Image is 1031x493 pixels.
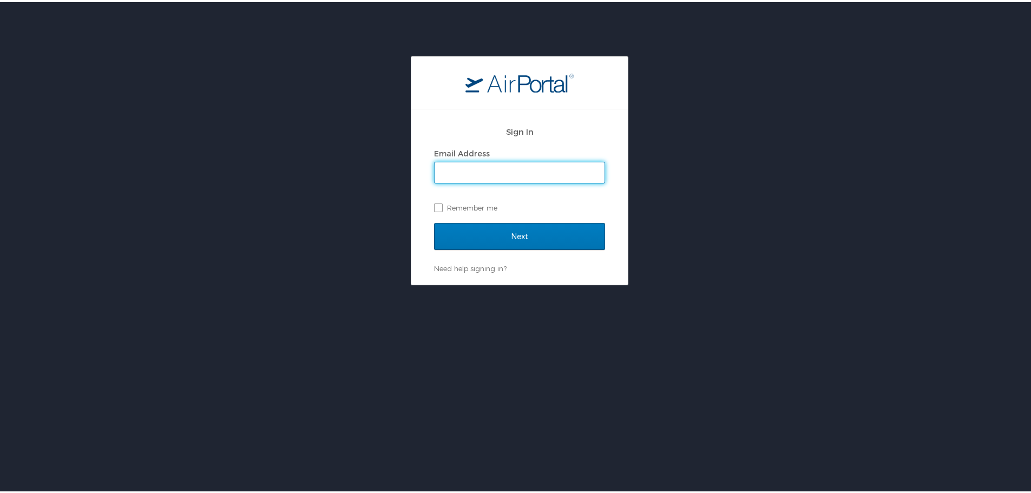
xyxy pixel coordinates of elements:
img: logo [465,71,574,90]
a: Need help signing in? [434,262,507,271]
input: Next [434,221,605,248]
label: Email Address [434,147,490,156]
h2: Sign In [434,123,605,136]
label: Remember me [434,198,605,214]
